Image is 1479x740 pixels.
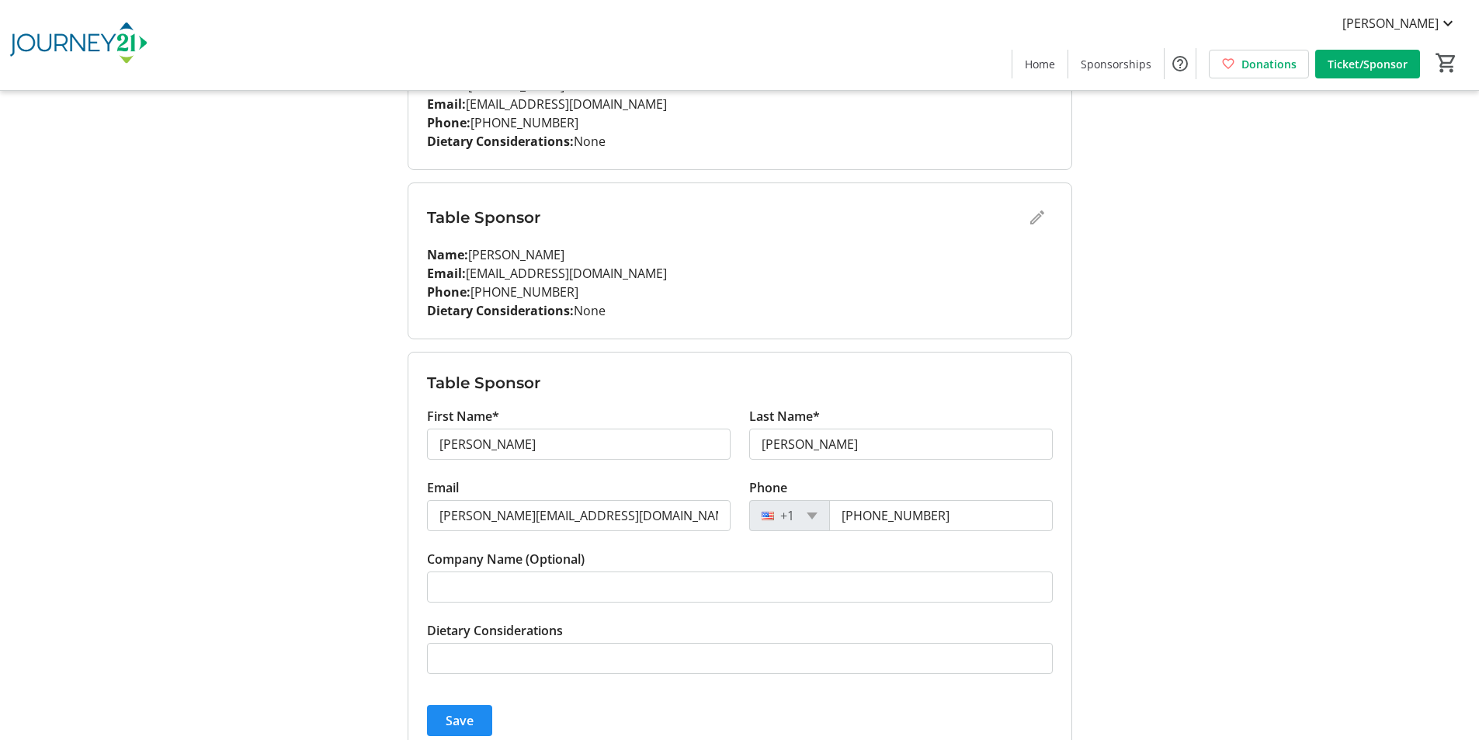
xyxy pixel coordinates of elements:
[427,132,1053,151] p: None
[427,621,563,640] label: Dietary Considerations
[427,245,1053,264] p: [PERSON_NAME]
[427,302,574,319] strong: Dietary Considerations:
[427,407,499,426] label: First Name*
[427,133,574,150] strong: Dietary Considerations:
[427,246,468,263] strong: Name:
[427,114,470,131] strong: Phone:
[1012,50,1068,78] a: Home
[1241,56,1297,72] span: Donations
[1081,56,1151,72] span: Sponsorships
[1209,50,1309,78] a: Donations
[749,407,820,426] label: Last Name*
[427,96,466,113] strong: Email:
[427,283,1053,301] p: [PHONE_NUMBER]
[1342,14,1439,33] span: [PERSON_NAME]
[427,705,492,736] button: Save
[427,301,1053,320] p: None
[9,6,148,84] img: Journey21's Logo
[427,113,1053,132] p: [PHONE_NUMBER]
[1025,56,1055,72] span: Home
[1165,48,1196,79] button: Help
[1068,50,1164,78] a: Sponsorships
[749,478,787,497] label: Phone
[427,283,470,301] strong: Phone:
[427,264,1053,283] p: [EMAIL_ADDRESS][DOMAIN_NAME]
[1432,49,1460,77] button: Cart
[446,711,474,730] span: Save
[427,550,585,568] label: Company Name (Optional)
[427,371,1053,394] h3: Table Sponsor
[1315,50,1420,78] a: Ticket/Sponsor
[1330,11,1470,36] button: [PERSON_NAME]
[427,265,466,282] strong: Email:
[427,206,1022,229] h3: Table Sponsor
[829,500,1053,531] input: (201) 555-0123
[427,478,459,497] label: Email
[427,95,1053,113] p: [EMAIL_ADDRESS][DOMAIN_NAME]
[1328,56,1408,72] span: Ticket/Sponsor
